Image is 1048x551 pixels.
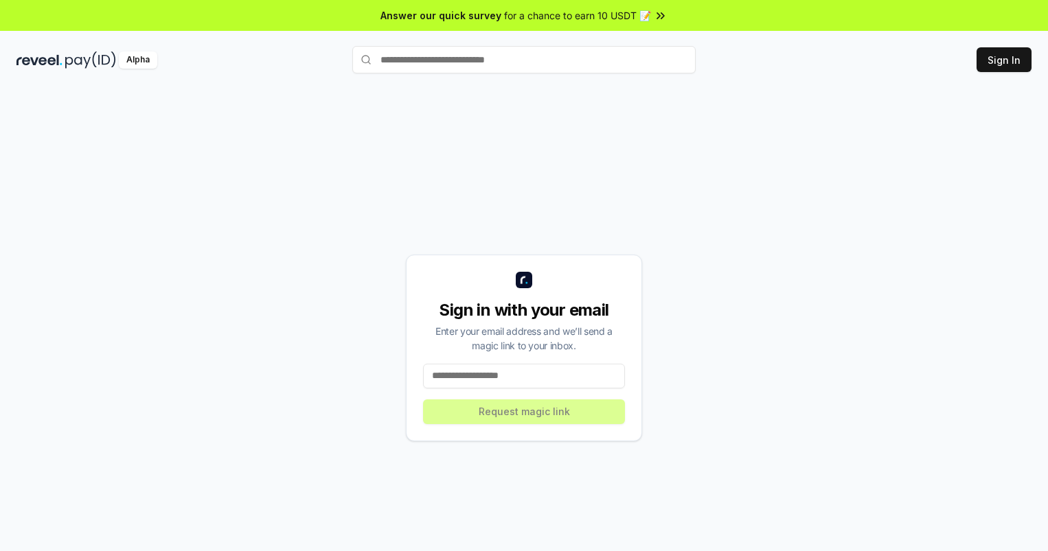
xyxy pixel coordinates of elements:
img: reveel_dark [16,51,62,69]
span: for a chance to earn 10 USDT 📝 [504,8,651,23]
div: Sign in with your email [423,299,625,321]
button: Sign In [977,47,1032,72]
div: Alpha [119,51,157,69]
span: Answer our quick survey [380,8,501,23]
img: pay_id [65,51,116,69]
img: logo_small [516,272,532,288]
div: Enter your email address and we’ll send a magic link to your inbox. [423,324,625,353]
